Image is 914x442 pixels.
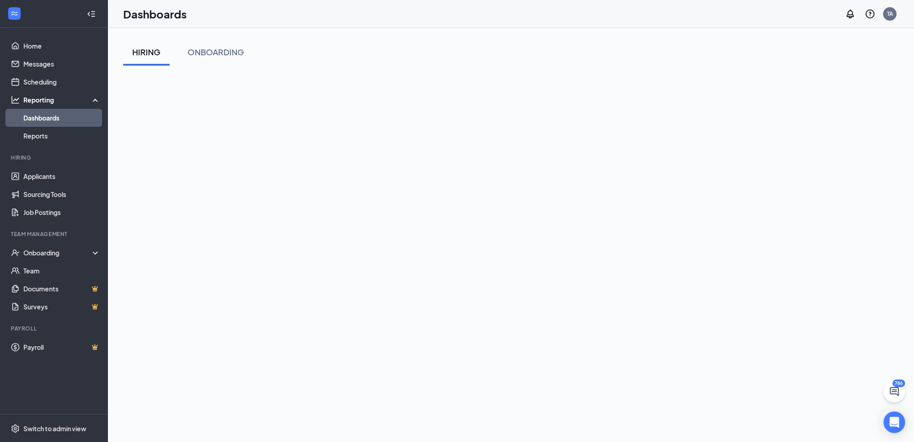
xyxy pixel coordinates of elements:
a: SurveysCrown [23,298,100,316]
div: HIRING [132,46,161,58]
a: PayrollCrown [23,338,100,356]
a: DocumentsCrown [23,280,100,298]
a: Job Postings [23,203,100,221]
div: Onboarding [23,248,93,257]
div: Reporting [23,95,101,104]
a: Scheduling [23,73,100,91]
div: TA [887,10,893,18]
svg: Collapse [87,9,96,18]
a: Sourcing Tools [23,185,100,203]
h1: Dashboards [123,6,187,22]
a: Home [23,37,100,55]
div: 786 [892,379,905,387]
svg: UserCheck [11,248,20,257]
svg: Settings [11,424,20,433]
svg: QuestionInfo [865,9,875,19]
a: Reports [23,127,100,145]
svg: WorkstreamLogo [10,9,19,18]
div: ONBOARDING [187,46,244,58]
div: Team Management [11,230,98,238]
button: ChatActive [883,381,905,402]
div: Hiring [11,154,98,161]
div: Payroll [11,325,98,332]
svg: ChatActive [889,386,900,397]
a: Applicants [23,167,100,185]
div: Switch to admin view [23,424,86,433]
a: Team [23,262,100,280]
div: Open Intercom Messenger [883,411,905,433]
svg: Notifications [845,9,856,19]
svg: Analysis [11,95,20,104]
a: Messages [23,55,100,73]
a: Dashboards [23,109,100,127]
